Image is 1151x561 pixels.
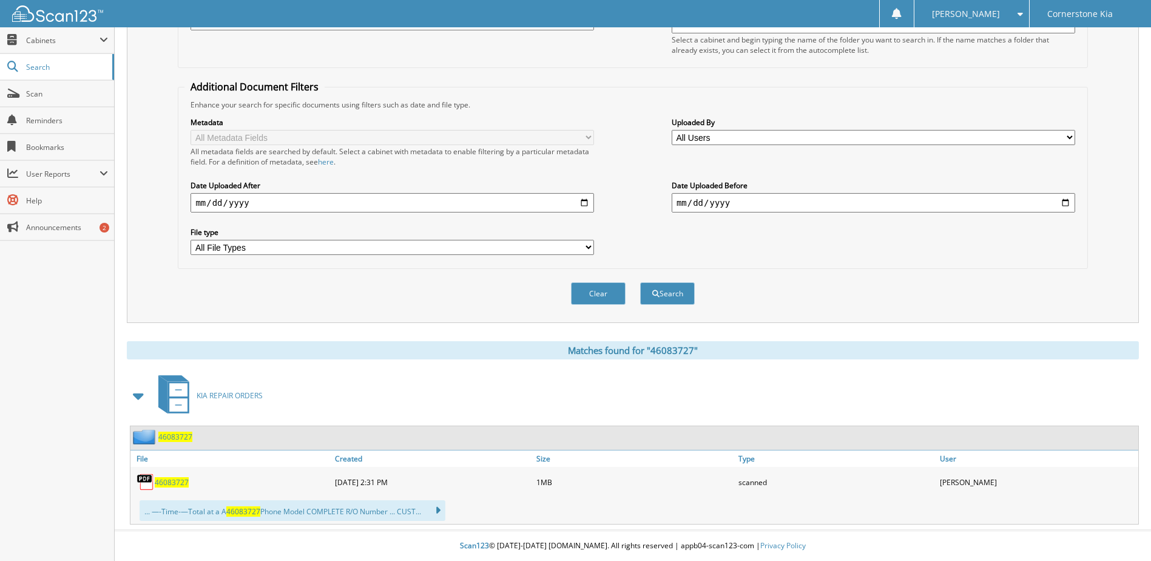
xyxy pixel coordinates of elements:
[672,117,1075,127] label: Uploaded By
[1047,10,1113,18] span: Cornerstone Kia
[460,540,489,551] span: Scan123
[184,80,325,93] legend: Additional Document Filters
[151,372,263,420] a: KIA REPAIR ORDERS
[533,450,735,467] a: Size
[127,341,1139,359] div: Matches found for "46083727"
[158,432,192,442] a: 46083727
[115,531,1151,561] div: © [DATE]-[DATE] [DOMAIN_NAME]. All rights reserved | appb04-scan123-com |
[571,282,626,305] button: Clear
[26,62,106,72] span: Search
[26,222,108,233] span: Announcements
[640,282,695,305] button: Search
[533,470,735,494] div: 1MB
[100,223,109,233] div: 2
[155,477,189,488] a: 46083727
[26,89,108,99] span: Scan
[760,540,806,551] a: Privacy Policy
[26,169,100,179] span: User Reports
[26,35,100,46] span: Cabinets
[672,193,1075,212] input: end
[184,100,1081,110] div: Enhance your search for specific documents using filters such as date and file type.
[12,5,103,22] img: scan123-logo-white.svg
[332,450,533,467] a: Created
[197,390,263,401] span: KIA REPAIR ORDERS
[133,429,158,444] img: folder2.png
[226,506,260,517] span: 46083727
[191,146,594,167] div: All metadata fields are searched by default. Select a cabinet with metadata to enable filtering b...
[137,473,155,491] img: PDF.png
[332,470,533,494] div: [DATE] 2:31 PM
[672,35,1075,55] div: Select a cabinet and begin typing the name of the folder you want to search in. If the name match...
[735,470,937,494] div: scanned
[26,115,108,126] span: Reminders
[937,470,1138,494] div: [PERSON_NAME]
[26,195,108,206] span: Help
[318,157,334,167] a: here
[937,450,1138,467] a: User
[191,117,594,127] label: Metadata
[140,500,445,521] div: ... —-Time-—Total at a A Phone Model COMPLETE R/O Number ... CUST...
[672,180,1075,191] label: Date Uploaded Before
[191,193,594,212] input: start
[191,227,594,237] label: File type
[932,10,1000,18] span: [PERSON_NAME]
[191,180,594,191] label: Date Uploaded After
[26,142,108,152] span: Bookmarks
[130,450,332,467] a: File
[735,450,937,467] a: Type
